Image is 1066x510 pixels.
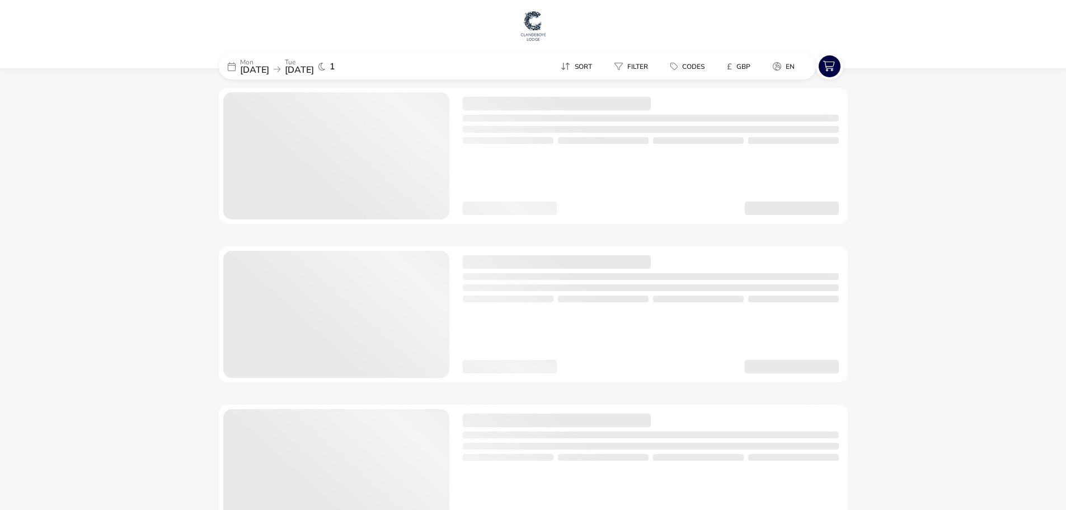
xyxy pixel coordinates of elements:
button: Sort [552,58,601,74]
img: Main Website [519,9,547,43]
span: Sort [575,62,592,71]
button: Filter [605,58,657,74]
i: £ [727,61,732,72]
naf-pibe-menu-bar-item: £GBP [718,58,764,74]
span: Codes [682,62,705,71]
button: Codes [661,58,713,74]
span: [DATE] [285,64,314,76]
button: £GBP [718,58,759,74]
span: [DATE] [240,64,269,76]
naf-pibe-menu-bar-item: Sort [552,58,605,74]
naf-pibe-menu-bar-item: en [764,58,808,74]
p: Tue [285,59,314,65]
naf-pibe-menu-bar-item: Codes [661,58,718,74]
span: Filter [627,62,648,71]
naf-pibe-menu-bar-item: Filter [605,58,661,74]
span: en [786,62,795,71]
span: GBP [736,62,750,71]
div: Mon[DATE]Tue[DATE]1 [219,53,387,79]
p: Mon [240,59,269,65]
button: en [764,58,804,74]
span: 1 [330,62,335,71]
